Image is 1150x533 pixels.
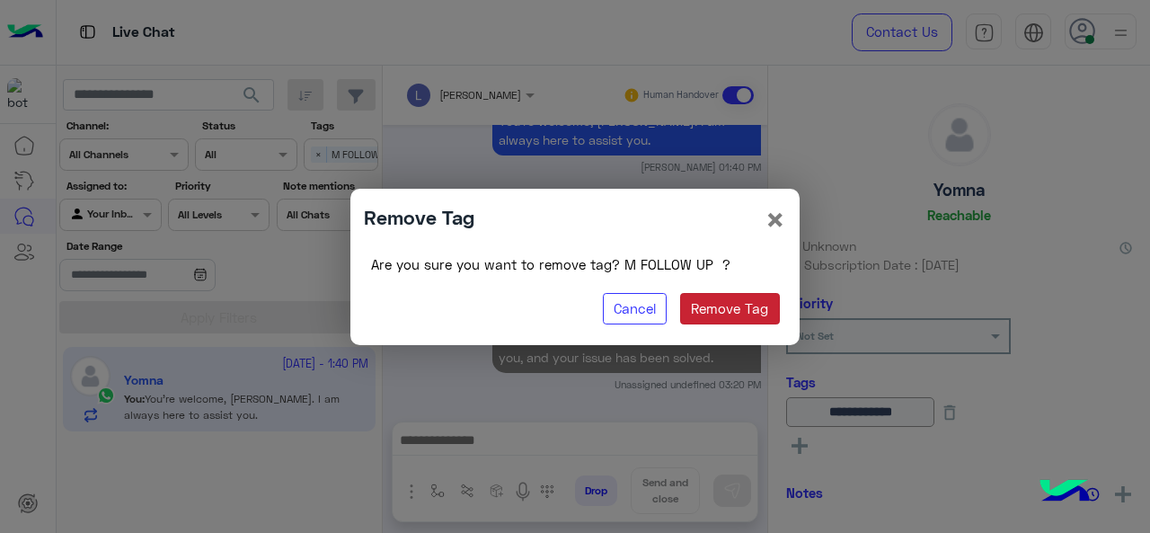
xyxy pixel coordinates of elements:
[603,293,668,325] button: Cancel
[680,293,780,325] button: Remove Tag
[765,202,786,236] button: Close
[1033,461,1096,524] img: hulul-logo.png
[371,256,780,272] h6: Are you sure you want to remove tag? M FOLLOW UP ?
[765,199,786,239] span: ×
[364,202,474,232] h4: Remove Tag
